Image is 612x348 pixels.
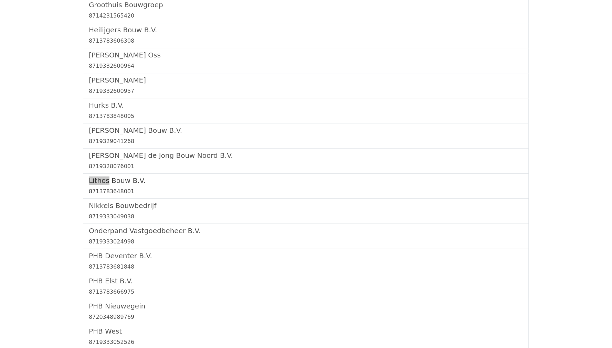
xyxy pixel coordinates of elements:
[89,101,523,109] h5: Hurks B.V.
[89,112,523,120] div: 8713783848005
[89,76,523,95] a: [PERSON_NAME]8719332600957
[89,227,523,235] h5: Onderpand Vastgoedbeheer B.V.
[89,1,523,9] h5: Groothuis Bouwgroep
[89,176,523,185] h5: Lithos Bouw B.V.
[89,37,523,45] div: 8713783606308
[89,263,523,271] div: 8713783681848
[89,1,523,20] a: Groothuis Bouwgroep8714231565420
[89,338,523,346] div: 8719333052526
[89,151,523,171] a: [PERSON_NAME] de Jong Bouw Noord B.V.8719328076001
[89,12,523,20] div: 8714231565420
[89,238,523,246] div: 8719333024998
[89,252,523,271] a: PHB Deventer B.V.8713783681848
[89,51,523,59] h5: [PERSON_NAME] Oss
[89,151,523,160] h5: [PERSON_NAME] de Jong Bouw Noord B.V.
[89,302,523,310] h5: PHB Nieuwegein
[89,126,523,145] a: [PERSON_NAME] Bouw B.V.8719329041268
[89,137,523,145] div: 8719329041268
[89,62,523,70] div: 8719332600964
[89,213,523,221] div: 8719333049038
[89,327,523,335] h5: PHB West
[89,302,523,321] a: PHB Nieuwegein8720348989769
[89,202,523,210] h5: Nikkels Bouwbedrijf
[89,227,523,246] a: Onderpand Vastgoedbeheer B.V.8719333024998
[89,101,523,120] a: Hurks B.V.8713783848005
[89,277,523,296] a: PHB Elst B.V.8713783666975
[89,313,523,321] div: 8720348989769
[89,126,523,134] h5: [PERSON_NAME] Bouw B.V.
[89,87,523,95] div: 8719332600957
[89,26,523,34] h5: Heilijgers Bouw B.V.
[89,252,523,260] h5: PHB Deventer B.V.
[89,187,523,196] div: 8713783648001
[89,51,523,70] a: [PERSON_NAME] Oss8719332600964
[89,202,523,221] a: Nikkels Bouwbedrijf8719333049038
[89,162,523,171] div: 8719328076001
[89,288,523,296] div: 8713783666975
[89,26,523,45] a: Heilijgers Bouw B.V.8713783606308
[89,76,523,84] h5: [PERSON_NAME]
[89,176,523,196] a: Lithos Bouw B.V.8713783648001
[89,327,523,346] a: PHB West8719333052526
[89,277,523,285] h5: PHB Elst B.V.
